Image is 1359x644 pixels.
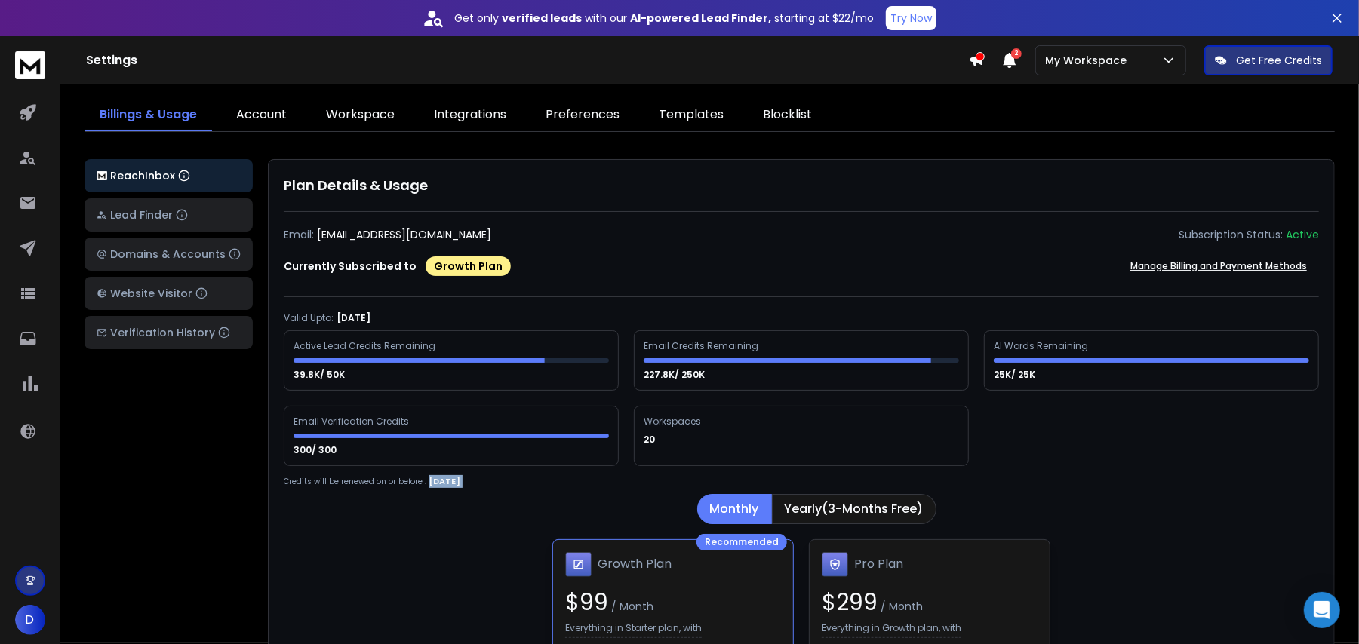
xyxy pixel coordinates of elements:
button: Yearly(3-Months Free) [772,494,936,524]
div: Growth Plan [426,256,511,276]
a: Billings & Usage [85,100,212,131]
button: Manage Billing and Payment Methods [1118,251,1319,281]
h1: Growth Plan [598,555,672,573]
p: 300/ 300 [294,444,339,456]
a: Account [221,100,302,131]
div: Workspaces [644,416,703,428]
div: Email Verification Credits [294,416,411,428]
div: Open Intercom Messenger [1304,592,1340,628]
p: Get only with our starting at $22/mo [454,11,874,26]
img: Pro Plan icon [822,552,848,578]
p: Try Now [890,11,932,26]
p: 39.8K/ 50K [294,369,347,381]
span: 2 [1011,48,1022,59]
p: [DATE] [337,312,370,324]
p: Credits will be renewed on or before : [284,476,426,487]
p: Currently Subscribed to [284,259,417,274]
p: Subscription Status: [1179,227,1283,242]
p: My Workspace [1045,53,1133,68]
h1: Settings [86,51,969,69]
div: Email Credits Remaining [644,340,761,352]
a: Workspace [311,100,410,131]
a: Integrations [419,100,521,131]
p: Manage Billing and Payment Methods [1130,260,1307,272]
strong: verified leads [502,11,582,26]
p: Email: [284,227,314,242]
img: logo [15,51,45,79]
span: / Month [608,599,653,614]
p: [EMAIL_ADDRESS][DOMAIN_NAME] [317,227,491,242]
h1: Plan Details & Usage [284,175,1319,196]
a: Templates [644,100,739,131]
div: Recommended [696,534,787,550]
p: Everything in Growth plan, with [822,622,961,638]
button: Try Now [886,6,936,30]
button: Website Visitor [85,277,253,310]
span: $ 299 [822,586,878,618]
button: Monthly [697,494,772,524]
p: [DATE] [429,475,460,488]
h1: Pro Plan [854,555,903,573]
span: / Month [878,599,923,614]
a: Blocklist [748,100,827,131]
img: logo [97,171,107,181]
button: D [15,605,45,635]
p: Get Free Credits [1236,53,1322,68]
p: Everything in Starter plan, with [565,622,702,638]
div: Active Lead Credits Remaining [294,340,438,352]
div: Active [1286,227,1319,242]
button: Verification History [85,316,253,349]
strong: AI-powered Lead Finder, [630,11,771,26]
button: Get Free Credits [1204,45,1333,75]
p: 25K/ 25K [994,369,1038,381]
p: Valid Upto: [284,312,334,324]
img: Growth Plan icon [565,552,592,578]
button: Domains & Accounts [85,238,253,271]
p: 20 [644,434,657,446]
p: 227.8K/ 250K [644,369,707,381]
a: Preferences [530,100,635,131]
button: ReachInbox [85,159,253,192]
div: AI Words Remaining [994,340,1090,352]
button: Lead Finder [85,198,253,232]
span: $ 99 [565,586,608,618]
